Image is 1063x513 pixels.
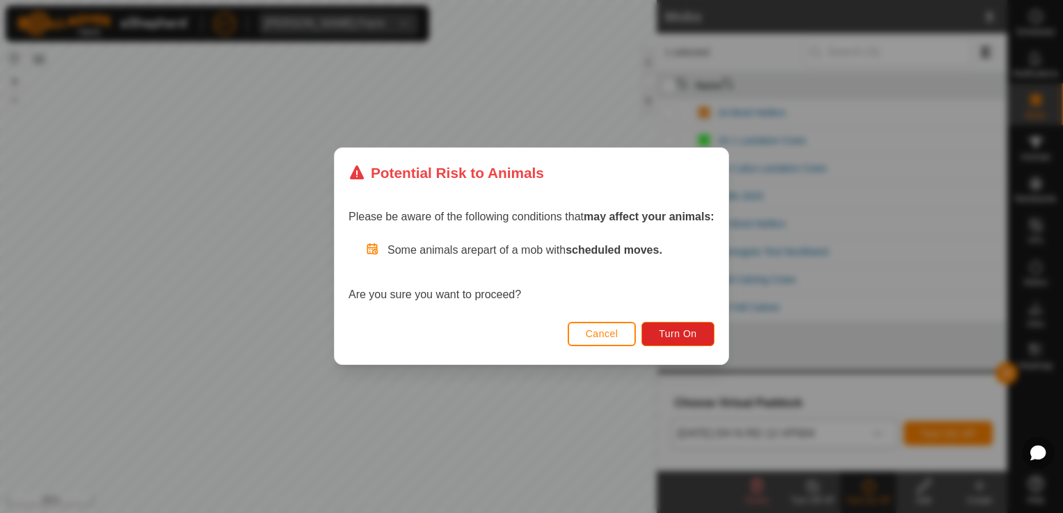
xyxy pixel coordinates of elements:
[387,243,714,259] p: Some animals are
[584,211,714,223] strong: may affect your animals:
[566,245,662,256] strong: scheduled moves.
[349,162,544,184] div: Potential Risk to Animals
[349,211,714,223] span: Please be aware of the following conditions that
[642,322,714,346] button: Turn On
[477,245,662,256] span: part of a mob with
[660,329,697,340] span: Turn On
[586,329,618,340] span: Cancel
[349,243,714,304] div: Are you sure you want to proceed?
[568,322,637,346] button: Cancel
